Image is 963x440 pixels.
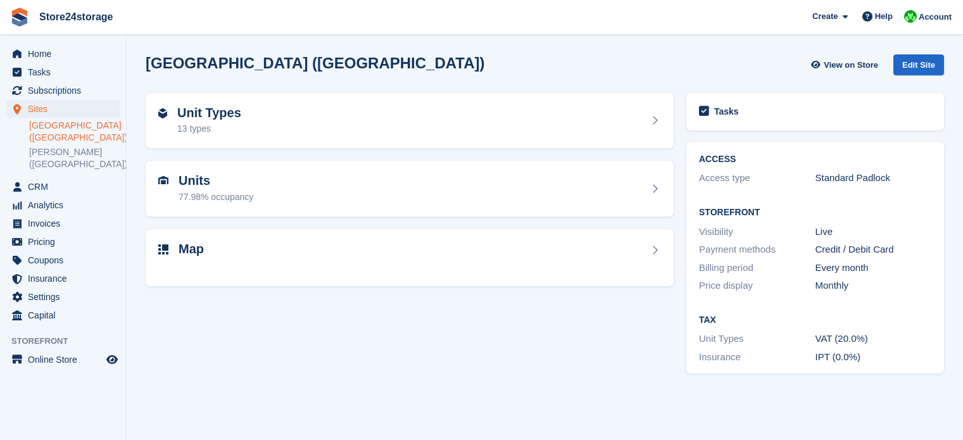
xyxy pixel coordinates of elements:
[893,54,944,80] a: Edit Site
[28,306,104,324] span: Capital
[28,82,104,99] span: Subscriptions
[699,315,931,325] h2: Tax
[158,108,167,118] img: unit-type-icn-2b2737a686de81e16bb02015468b77c625bbabd49415b5ef34ead5e3b44a266d.svg
[815,225,932,239] div: Live
[28,270,104,287] span: Insurance
[177,106,241,120] h2: Unit Types
[815,332,932,346] div: VAT (20.0%)
[815,350,932,365] div: IPT (0.0%)
[29,146,120,170] a: [PERSON_NAME] ([GEOGRAPHIC_DATA])
[6,82,120,99] a: menu
[6,251,120,269] a: menu
[158,244,168,255] img: map-icn-33ee37083ee616e46c38cad1a60f524a97daa1e2b2c8c0bc3eb3415660979fc1.svg
[104,352,120,367] a: Preview store
[812,10,838,23] span: Create
[699,242,815,257] div: Payment methods
[28,215,104,232] span: Invoices
[875,10,893,23] span: Help
[904,10,917,23] img: Tracy Harper
[699,332,815,346] div: Unit Types
[6,270,120,287] a: menu
[10,8,29,27] img: stora-icon-8386f47178a22dfd0bd8f6a31ec36ba5ce8667c1dd55bd0f319d3a0aa187defe.svg
[179,191,253,204] div: 77.98% occupancy
[6,215,120,232] a: menu
[699,154,931,165] h2: ACCESS
[34,6,118,27] a: Store24storage
[6,306,120,324] a: menu
[699,261,815,275] div: Billing period
[28,351,104,368] span: Online Store
[699,225,815,239] div: Visibility
[6,45,120,63] a: menu
[815,242,932,257] div: Credit / Debit Card
[815,279,932,293] div: Monthly
[28,100,104,118] span: Sites
[179,242,204,256] h2: Map
[6,351,120,368] a: menu
[815,171,932,185] div: Standard Padlock
[28,45,104,63] span: Home
[6,178,120,196] a: menu
[29,120,120,144] a: [GEOGRAPHIC_DATA] ([GEOGRAPHIC_DATA])
[28,251,104,269] span: Coupons
[6,233,120,251] a: menu
[6,63,120,81] a: menu
[28,196,104,214] span: Analytics
[146,161,674,217] a: Units 77.98% occupancy
[6,288,120,306] a: menu
[28,233,104,251] span: Pricing
[146,229,674,287] a: Map
[699,208,931,218] h2: Storefront
[815,261,932,275] div: Every month
[824,59,878,72] span: View on Store
[177,122,241,135] div: 13 types
[158,176,168,185] img: unit-icn-7be61d7bf1b0ce9d3e12c5938cc71ed9869f7b940bace4675aadf7bd6d80202e.svg
[809,54,883,75] a: View on Store
[6,196,120,214] a: menu
[919,11,952,23] span: Account
[893,54,944,75] div: Edit Site
[11,335,126,348] span: Storefront
[179,173,253,188] h2: Units
[28,288,104,306] span: Settings
[28,63,104,81] span: Tasks
[699,279,815,293] div: Price display
[6,100,120,118] a: menu
[699,350,815,365] div: Insurance
[146,93,674,149] a: Unit Types 13 types
[146,54,485,72] h2: [GEOGRAPHIC_DATA] ([GEOGRAPHIC_DATA])
[28,178,104,196] span: CRM
[714,106,739,117] h2: Tasks
[699,171,815,185] div: Access type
